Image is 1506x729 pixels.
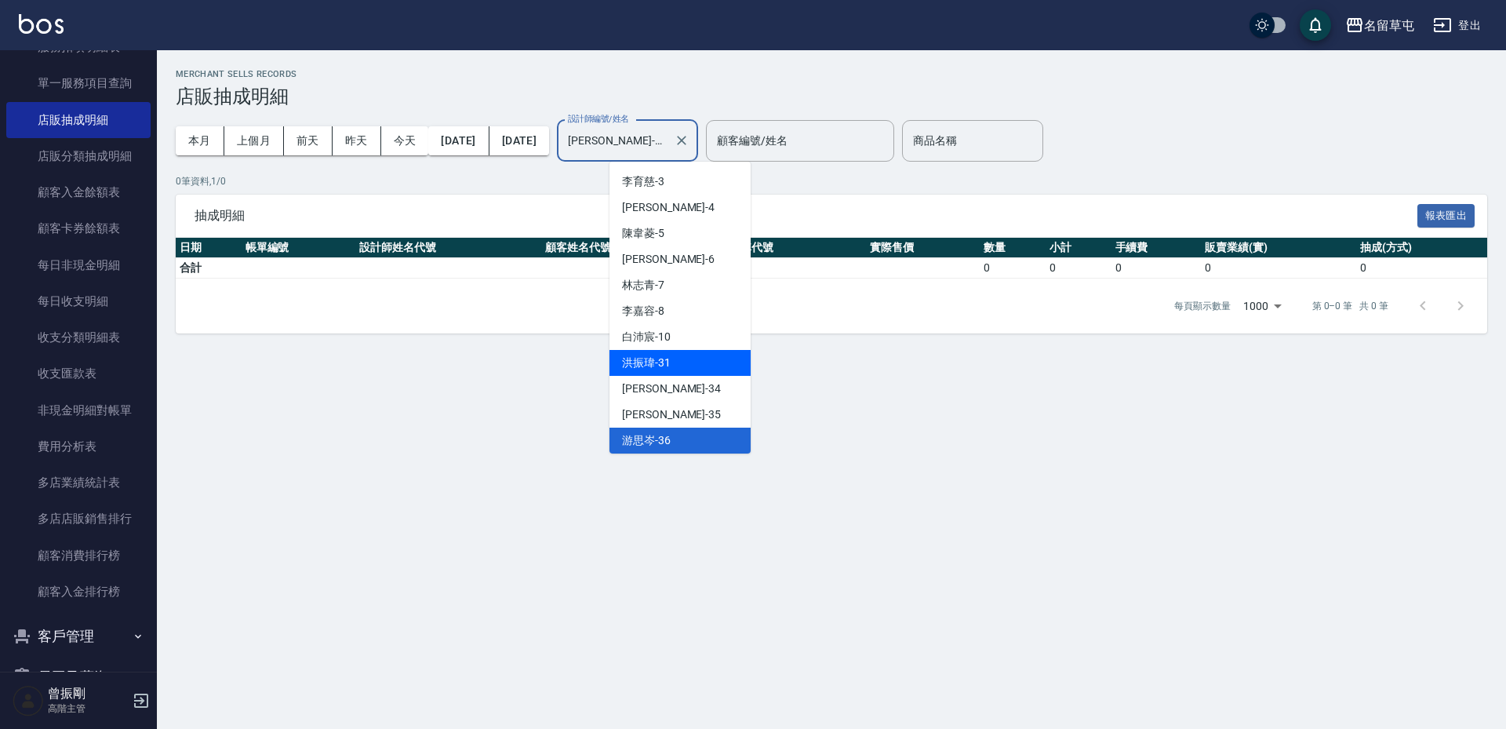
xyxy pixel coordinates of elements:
button: 報表匯出 [1417,204,1475,228]
span: 李育慈 -3 [622,173,664,190]
th: 顧客姓名代號 [541,238,704,258]
button: [DATE] [428,126,489,155]
a: 顧客入金餘額表 [6,174,151,210]
button: 本月 [176,126,224,155]
a: 顧客消費排行榜 [6,538,151,574]
button: 客戶管理 [6,616,151,657]
span: 白沛宸 -10 [622,329,671,345]
div: 名留草屯 [1364,16,1414,35]
img: Person [13,685,44,716]
td: 0 [1201,258,1356,279]
a: 多店店販銷售排行 [6,501,151,537]
th: 實際售價 [866,238,980,258]
button: 上個月 [224,126,284,155]
img: Logo [19,14,64,34]
td: 0 [1111,258,1201,279]
a: 非現金明細對帳單 [6,392,151,428]
a: 店販分類抽成明細 [6,138,151,174]
div: 1000 [1237,285,1287,327]
a: 費用分析表 [6,428,151,465]
td: 0 [1046,258,1111,279]
a: 收支分類明細表 [6,319,151,355]
td: 0 [980,258,1046,279]
th: 日期 [176,238,242,258]
button: 員工及薪資 [6,657,151,698]
td: 合計 [176,258,242,279]
label: 設計師編號/姓名 [568,113,629,125]
th: 販賣業績(實) [1201,238,1356,258]
h3: 店販抽成明細 [176,86,1487,108]
button: 名留草屯 [1339,9,1421,42]
span: 洪振瑋 -31 [622,355,671,371]
th: 數量 [980,238,1046,258]
a: 顧客卡券餘額表 [6,210,151,246]
th: 小計 [1046,238,1111,258]
p: 第 0–0 筆 共 0 筆 [1312,299,1388,313]
span: 李嘉容 -8 [622,303,664,319]
span: 陳韋菱 -5 [622,225,664,242]
span: [PERSON_NAME] -4 [622,199,715,216]
h2: Merchant Sells Records [176,69,1487,79]
button: Clear [671,129,693,151]
p: 每頁顯示數量 [1174,299,1231,313]
button: 前天 [284,126,333,155]
span: [PERSON_NAME] -34 [622,381,721,397]
a: 每日非現金明細 [6,247,151,283]
p: 0 筆資料, 1 / 0 [176,174,1487,188]
button: save [1300,9,1331,41]
a: 顧客入金排行榜 [6,574,151,610]
button: 昨天 [333,126,381,155]
span: [PERSON_NAME] -35 [622,406,721,423]
button: 今天 [381,126,429,155]
td: 0 [1356,258,1487,279]
a: 單一服務項目查詢 [6,65,151,101]
a: 多店業績統計表 [6,465,151,501]
a: 每日收支明細 [6,283,151,319]
span: 林志青 -7 [622,277,664,293]
a: 報表匯出 [1417,207,1475,222]
p: 高階主管 [48,702,128,716]
th: 帳單編號 [242,238,355,258]
th: 商品名稱代號 [704,238,866,258]
span: 游思岑 -36 [622,432,671,449]
a: 店販抽成明細 [6,102,151,138]
th: 抽成(方式) [1356,238,1487,258]
a: 收支匯款表 [6,355,151,392]
button: 登出 [1427,11,1487,40]
span: [PERSON_NAME] -6 [622,251,715,268]
button: [DATE] [489,126,549,155]
h5: 曾振剛 [48,686,128,702]
th: 設計師姓名代號 [355,238,542,258]
span: 抽成明細 [195,208,1417,224]
th: 手續費 [1111,238,1201,258]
